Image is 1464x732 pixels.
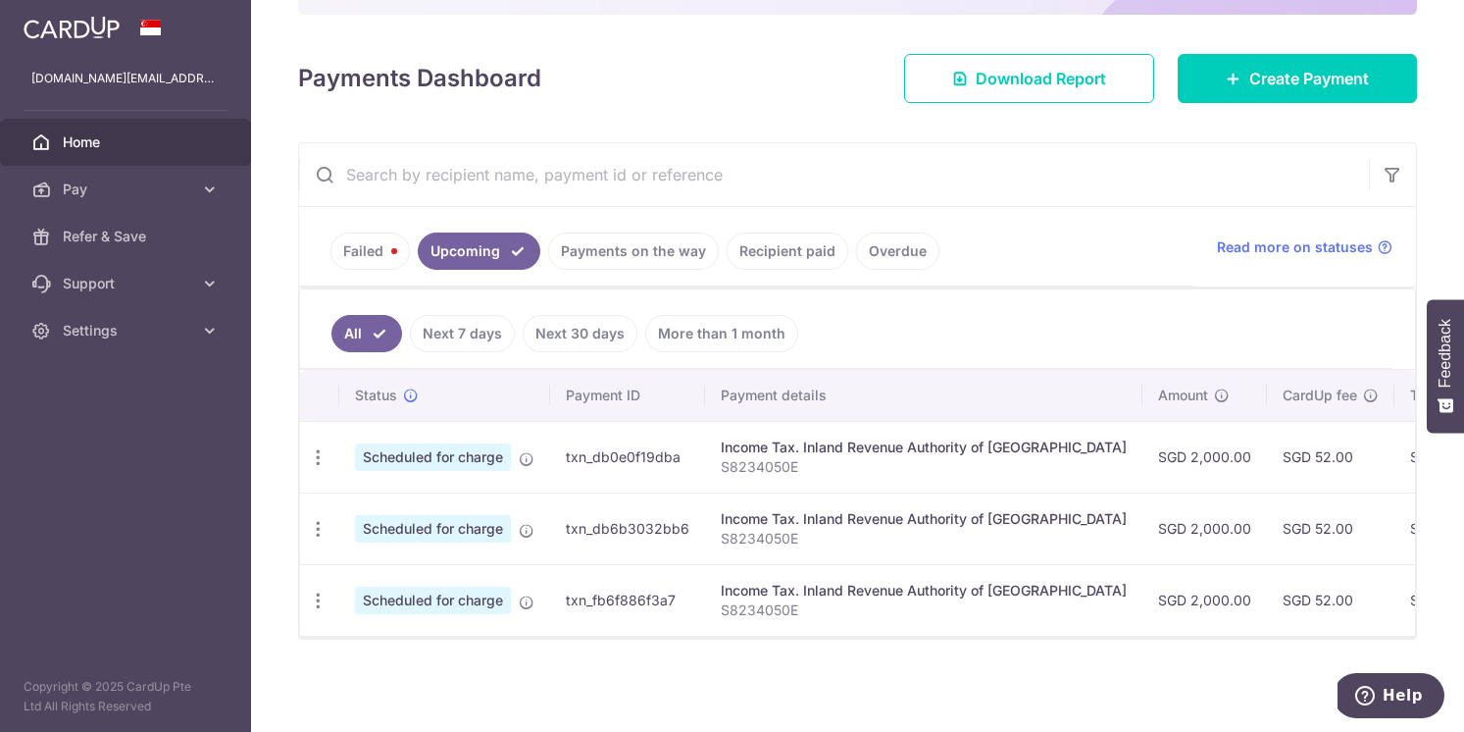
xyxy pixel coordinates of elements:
th: Payment details [705,370,1142,421]
td: txn_db0e0f19dba [550,421,705,493]
th: Payment ID [550,370,705,421]
span: Status [355,386,397,405]
span: Scheduled for charge [355,587,511,614]
td: txn_db6b3032bb6 [550,493,705,564]
a: Next 30 days [523,315,637,352]
a: Recipient paid [727,233,848,270]
td: SGD 52.00 [1267,564,1394,636]
span: Scheduled for charge [355,515,511,543]
span: Support [63,274,192,293]
span: Scheduled for charge [355,444,511,471]
a: Upcoming [418,233,540,270]
a: Overdue [856,233,939,270]
a: Next 7 days [410,315,515,352]
p: S8234050E [721,457,1127,477]
span: Settings [63,321,192,340]
td: SGD 52.00 [1267,421,1394,493]
div: Income Tax. Inland Revenue Authority of [GEOGRAPHIC_DATA] [721,509,1127,529]
a: Failed [330,233,410,270]
a: Create Payment [1178,54,1417,103]
span: Feedback [1437,319,1454,388]
a: All [331,315,402,352]
span: Read more on statuses [1217,237,1373,257]
p: S8234050E [721,601,1127,620]
span: Refer & Save [63,227,192,246]
p: [DOMAIN_NAME][EMAIL_ADDRESS][DOMAIN_NAME] [31,69,220,88]
img: CardUp [24,16,120,39]
span: Create Payment [1249,67,1369,90]
input: Search by recipient name, payment id or reference [299,143,1369,206]
td: SGD 2,000.00 [1142,493,1267,564]
a: More than 1 month [645,315,798,352]
a: Read more on statuses [1217,237,1392,257]
td: SGD 52.00 [1267,493,1394,564]
a: Payments on the way [548,233,719,270]
span: Home [63,132,192,152]
button: Feedback - Show survey [1427,299,1464,433]
p: S8234050E [721,529,1127,549]
span: CardUp fee [1283,386,1357,405]
td: SGD 2,000.00 [1142,421,1267,493]
div: Income Tax. Inland Revenue Authority of [GEOGRAPHIC_DATA] [721,438,1127,457]
h4: Payments Dashboard [298,61,541,96]
span: Amount [1158,386,1208,405]
td: txn_fb6f886f3a7 [550,564,705,636]
div: Income Tax. Inland Revenue Authority of [GEOGRAPHIC_DATA] [721,581,1127,601]
a: Download Report [904,54,1154,103]
td: SGD 2,000.00 [1142,564,1267,636]
iframe: Opens a widget where you can find more information [1338,673,1444,722]
span: Download Report [976,67,1106,90]
span: Pay [63,180,192,199]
